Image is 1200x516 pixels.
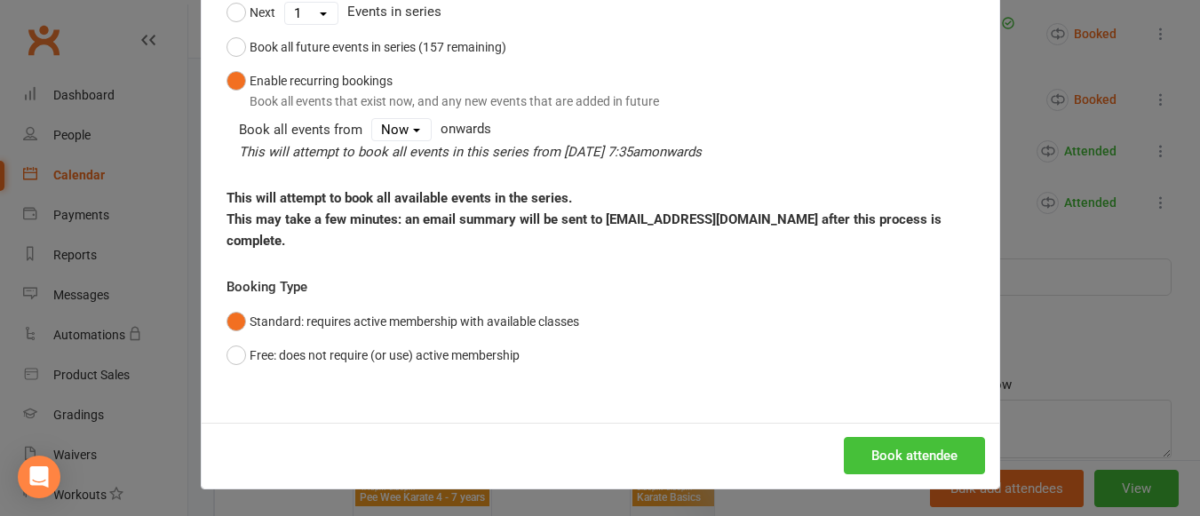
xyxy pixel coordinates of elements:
button: Book all future events in series (157 remaining) [226,30,506,64]
div: Book all future events in series (157 remaining) [250,37,506,57]
strong: This may take a few minutes: an email summary will be sent to [EMAIL_ADDRESS][DOMAIN_NAME] after ... [226,211,942,249]
button: Enable recurring bookingsBook all events that exist now, and any new events that are added in future [226,64,659,118]
label: Booking Type [226,276,307,298]
div: This will attempt to book all events in this series from onwards [239,141,974,163]
div: Open Intercom Messenger [18,456,60,498]
button: Book attendee [844,437,985,474]
button: Free: does not require (or use) active membership [226,338,520,372]
span: [DATE] 7:35am [564,144,651,160]
div: Book all events from [239,119,362,140]
button: Standard: requires active membership with available classes [226,305,579,338]
strong: This will attempt to book all available events in the series. [226,190,572,206]
div: onwards [239,118,974,163]
div: Book all events that exist now, and any new events that are added in future [250,91,659,111]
